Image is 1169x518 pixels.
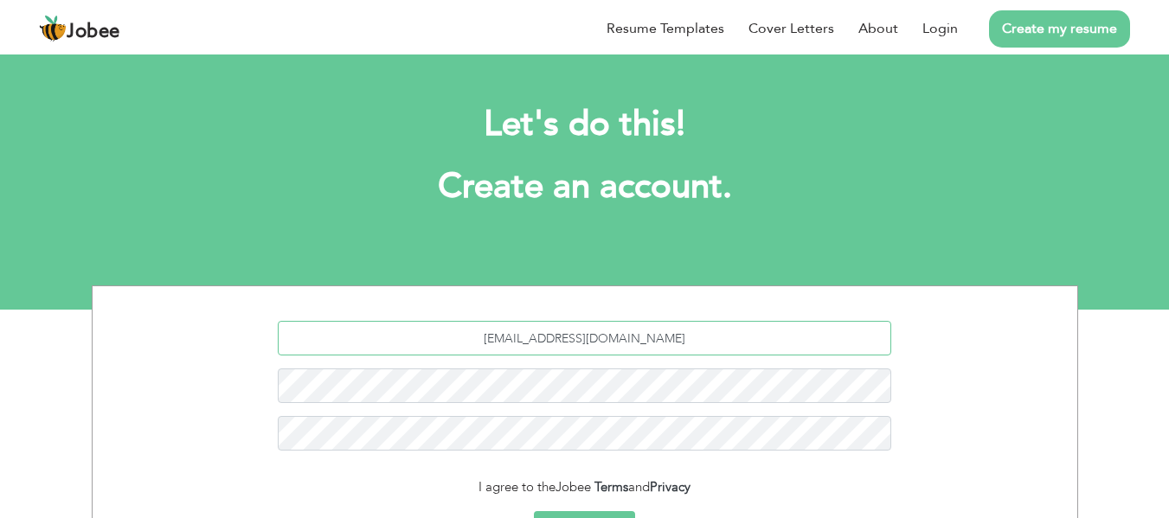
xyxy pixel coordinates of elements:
span: Jobee [556,478,591,496]
a: Terms [594,478,628,496]
a: Resume Templates [607,18,724,39]
a: About [858,18,898,39]
h2: Let's do this! [118,102,1052,147]
span: Jobee [67,22,120,42]
h1: Create an account. [118,164,1052,209]
input: Email [278,321,891,355]
a: Jobee [39,15,120,42]
a: Cover Letters [748,18,834,39]
img: jobee.io [39,15,67,42]
a: Privacy [650,478,690,496]
a: Login [922,18,958,39]
a: Create my resume [989,10,1130,48]
div: I agree to the and [106,477,1064,497]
